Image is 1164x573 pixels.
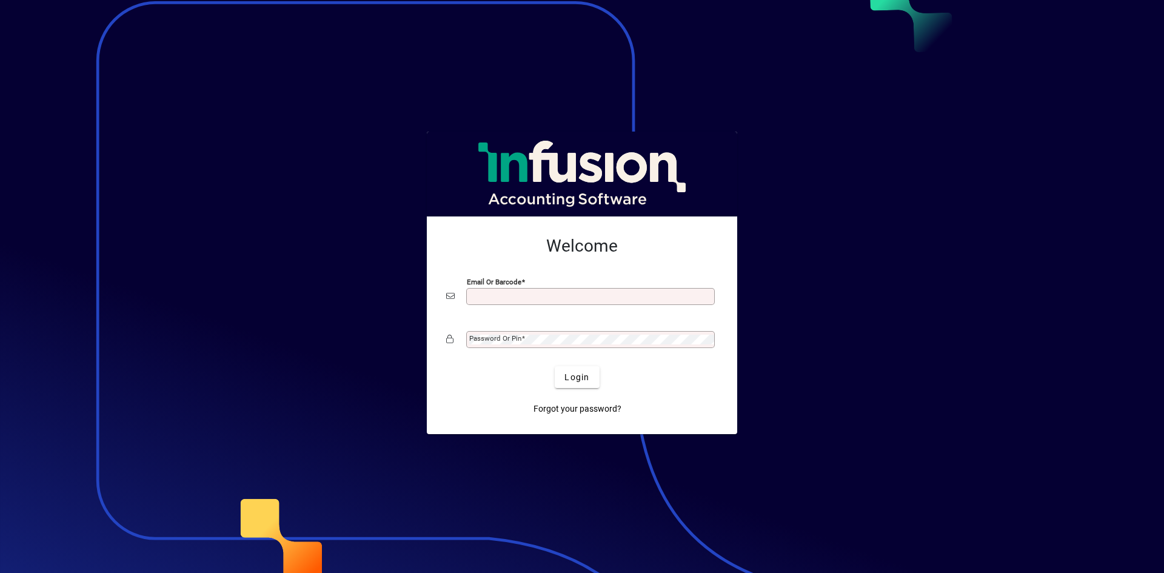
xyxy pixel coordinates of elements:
[467,278,521,286] mat-label: Email or Barcode
[529,398,626,420] a: Forgot your password?
[446,236,718,256] h2: Welcome
[564,371,589,384] span: Login
[533,403,621,415] span: Forgot your password?
[555,366,599,388] button: Login
[469,334,521,343] mat-label: Password or Pin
